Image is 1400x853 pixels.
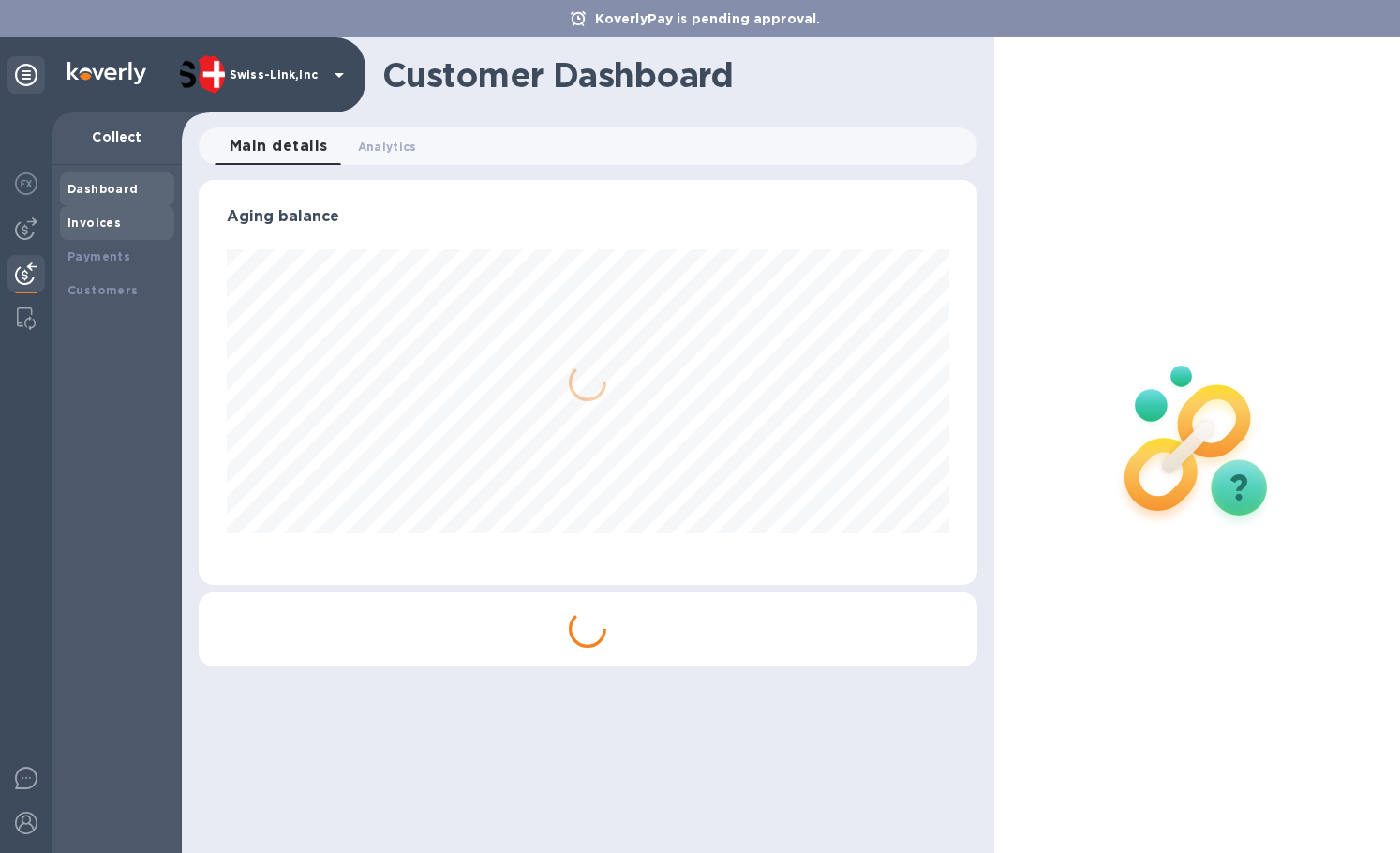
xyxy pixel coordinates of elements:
span: Analytics [358,137,417,157]
b: Invoices [67,216,121,230]
div: Unpin categories [7,56,45,94]
b: Dashboard [67,182,139,196]
b: Customers [67,283,139,297]
h1: Customer Dashboard [382,55,964,95]
span: Main details [230,133,328,159]
p: Swiss-Link,Inc [230,68,323,82]
b: Payments [67,249,130,263]
img: Logo [67,62,146,84]
h3: Aging balance [227,208,949,226]
p: Collect [67,127,167,146]
p: KoverlyPay is pending approval. [586,9,830,28]
img: Foreign exchange [15,172,37,195]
